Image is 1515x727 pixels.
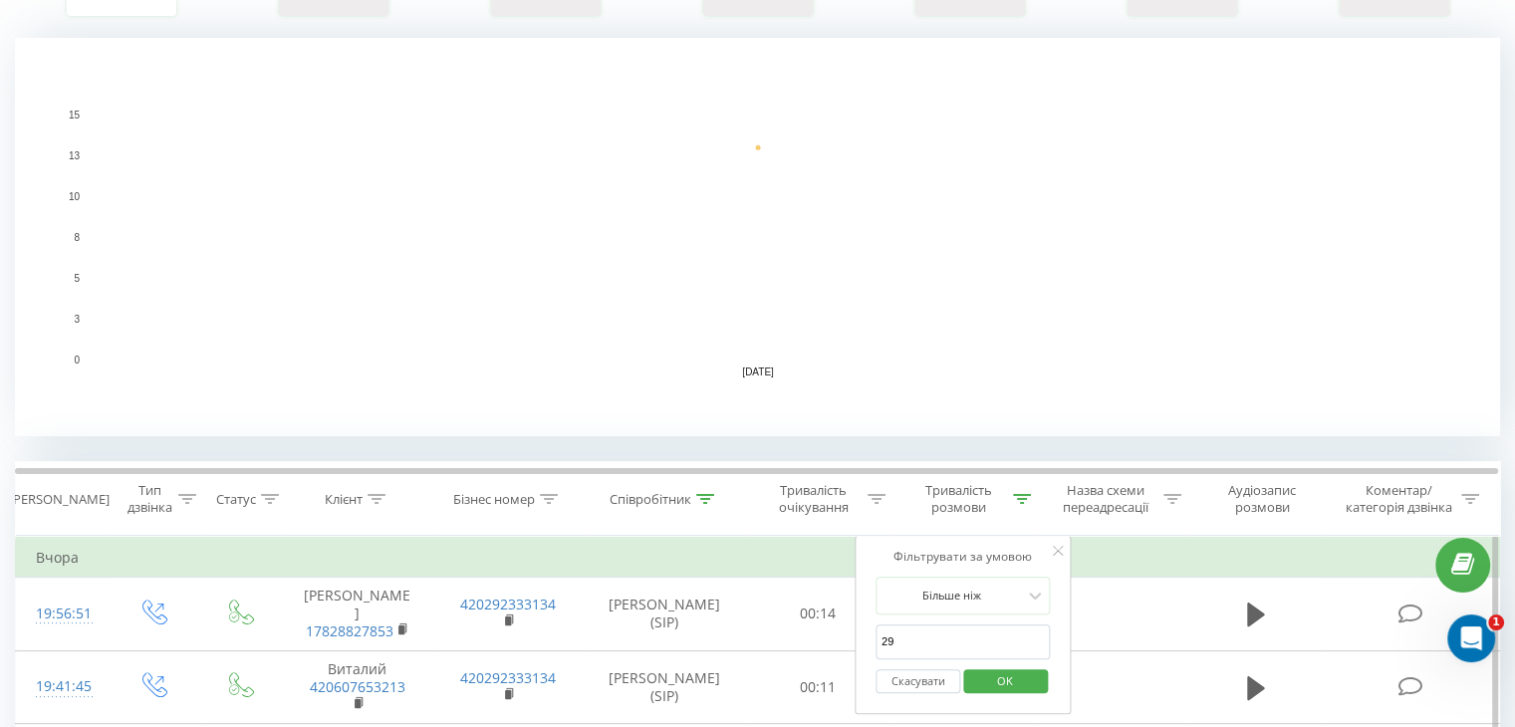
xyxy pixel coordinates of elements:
text: [DATE] [742,366,774,377]
div: Клієнт [325,491,363,508]
a: 17828827853 [306,621,393,640]
text: 5 [74,273,80,284]
td: [PERSON_NAME] (SIP) [584,650,746,724]
div: Бізнес номер [453,491,535,508]
div: Коментар/категорія дзвінка [1340,482,1456,516]
div: 19:41:45 [36,667,89,706]
button: Скасувати [876,669,960,694]
div: Фільтрувати за умовою [876,547,1051,567]
div: Назва схеми переадресації [1054,482,1158,516]
text: 3 [74,314,80,325]
span: 1 [1488,614,1504,630]
div: [PERSON_NAME] [9,491,110,508]
input: 00:00 [876,624,1051,659]
svg: A chart. [15,38,1500,436]
div: Тривалість розмови [908,482,1008,516]
td: Вчора [16,538,1500,578]
button: OK [963,669,1048,694]
div: Співробітник [610,491,691,508]
text: 10 [69,191,81,202]
div: Аудіозапис розмови [1204,482,1321,516]
td: Виталий [282,650,432,724]
iframe: Intercom live chat [1447,614,1495,662]
td: [PERSON_NAME] [282,578,432,651]
td: [PERSON_NAME] (SIP) [584,578,746,651]
span: OK [977,665,1033,696]
text: 15 [69,110,81,121]
div: 19:56:51 [36,595,89,633]
div: Тип дзвінка [126,482,172,516]
div: Тривалість очікування [764,482,864,516]
text: 8 [74,232,80,243]
td: 00:11 [746,650,890,724]
div: Статус [216,491,256,508]
text: 13 [69,150,81,161]
a: 420292333134 [460,668,556,687]
a: 420292333134 [460,595,556,613]
td: 00:14 [746,578,890,651]
a: 420607653213 [310,677,405,696]
text: 0 [74,355,80,365]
